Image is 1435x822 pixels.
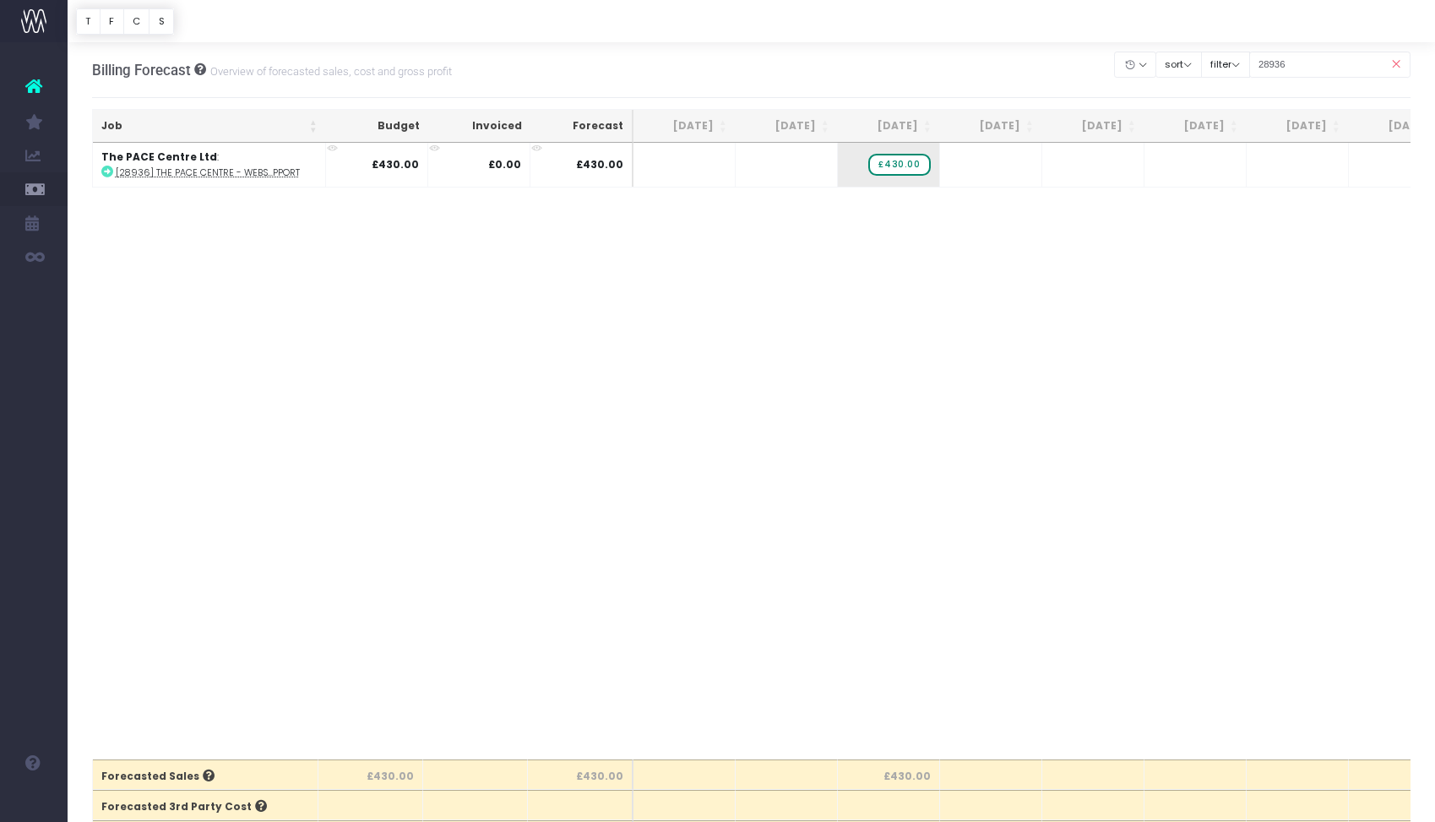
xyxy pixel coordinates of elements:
[21,788,46,814] img: images/default_profile_image.png
[116,166,300,179] abbr: [28936] The Pace Centre - Website Support Retainer (October 2025) – Maintenance & Support
[101,150,217,164] strong: The PACE Centre Ltd
[1042,110,1144,143] th: Dec 25: activate to sort column ascending
[428,110,530,143] th: Invoiced
[92,62,191,79] span: Billing Forecast
[488,157,521,171] strong: £0.00
[76,8,174,35] div: Vertical button group
[576,157,623,172] span: £430.00
[528,759,633,790] th: £430.00
[1155,52,1202,78] button: sort
[838,759,940,790] th: £430.00
[633,110,736,143] th: Aug 25: activate to sort column ascending
[1144,110,1247,143] th: Jan 26: activate to sort column ascending
[93,790,318,820] th: Forecasted 3rd Party Cost
[372,157,419,171] strong: £430.00
[149,8,174,35] button: S
[76,8,101,35] button: T
[206,62,452,79] small: Overview of forecasted sales, cost and gross profit
[940,110,1042,143] th: Nov 25: activate to sort column ascending
[100,8,124,35] button: F
[318,759,423,790] th: £430.00
[530,110,633,143] th: Forecast
[1247,110,1349,143] th: Feb 26: activate to sort column ascending
[101,769,215,784] span: Forecasted Sales
[838,110,940,143] th: Oct 25: activate to sort column ascending
[93,110,326,143] th: Job: activate to sort column ascending
[736,110,838,143] th: Sep 25: activate to sort column ascending
[868,154,930,176] span: wayahead Sales Forecast Item
[123,8,150,35] button: C
[1201,52,1250,78] button: filter
[93,143,326,187] td: :
[326,110,428,143] th: Budget
[1249,52,1411,78] input: Search...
